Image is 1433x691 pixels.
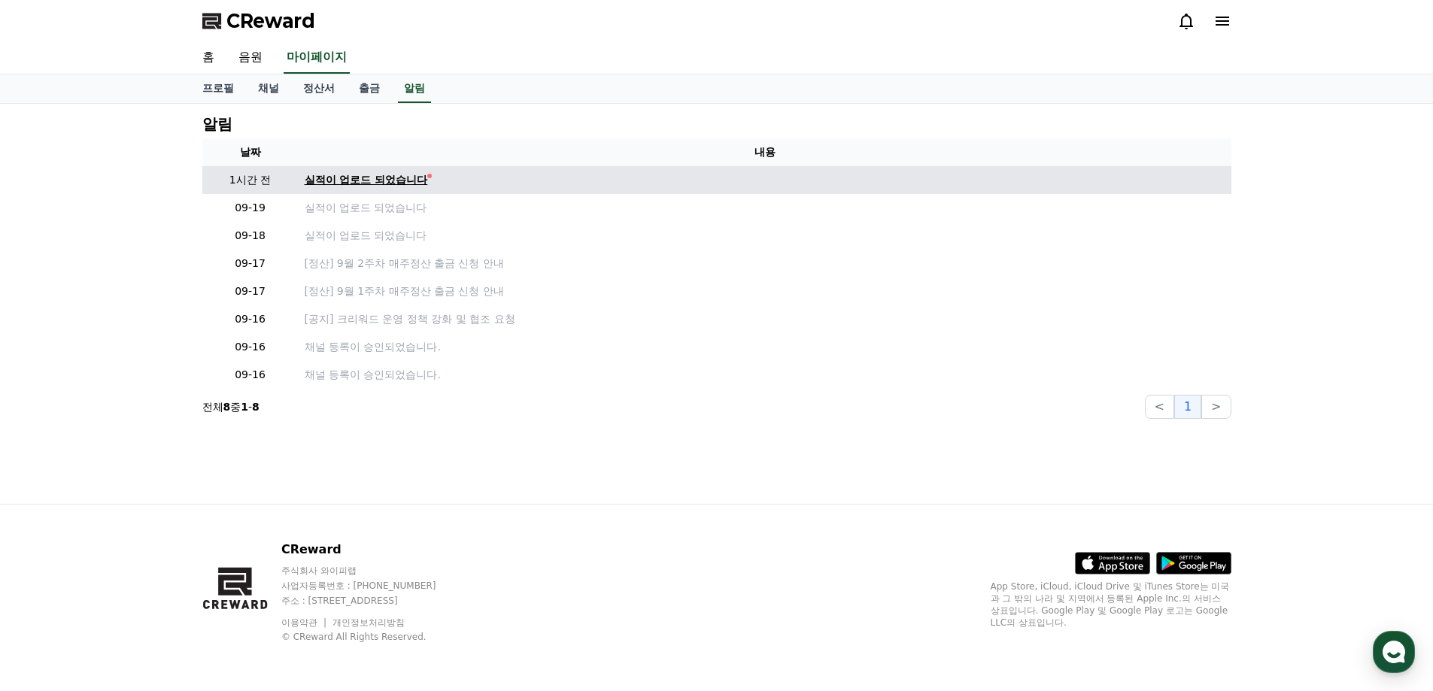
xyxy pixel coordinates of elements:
a: 개인정보처리방침 [332,617,405,628]
h4: 알림 [202,116,232,132]
strong: 8 [223,401,231,413]
p: 09-19 [208,200,293,216]
a: 출금 [347,74,392,103]
button: < [1145,395,1174,419]
button: > [1201,395,1231,419]
strong: 8 [252,401,260,413]
p: 09-18 [208,228,293,244]
p: 전체 중 - [202,399,260,414]
a: 채널 [246,74,291,103]
a: 정산서 [291,74,347,103]
a: [공지] 크리워드 운영 정책 강화 및 협조 요청 [305,311,1225,327]
div: 실적이 업로드 되었습니다 [305,172,428,188]
span: 설정 [232,499,250,511]
p: 채널 등록이 승인되었습니다. [305,367,1225,383]
p: 사업자등록번호 : [PHONE_NUMBER] [281,580,465,592]
p: CReward [281,541,465,559]
span: 대화 [138,500,156,512]
span: 홈 [47,499,56,511]
p: 주소 : [STREET_ADDRESS] [281,595,465,607]
p: 09-17 [208,256,293,271]
a: 음원 [226,42,275,74]
p: App Store, iCloud, iCloud Drive 및 iTunes Store는 미국과 그 밖의 나라 및 지역에서 등록된 Apple Inc.의 서비스 상표입니다. Goo... [991,580,1231,629]
p: © CReward All Rights Reserved. [281,631,465,643]
th: 날짜 [202,138,299,166]
span: CReward [226,9,315,33]
p: 09-16 [208,311,293,327]
a: CReward [202,9,315,33]
a: 대화 [99,477,194,514]
a: 마이페이지 [284,42,350,74]
p: 09-16 [208,339,293,355]
a: 이용약관 [281,617,329,628]
a: 실적이 업로드 되었습니다 [305,172,1225,188]
a: 실적이 업로드 되었습니다 [305,228,1225,244]
a: 홈 [190,42,226,74]
p: 채널 등록이 승인되었습니다. [305,339,1225,355]
p: 1시간 전 [208,172,293,188]
a: 홈 [5,477,99,514]
th: 내용 [299,138,1231,166]
p: 09-16 [208,367,293,383]
a: [정산] 9월 1주차 매주정산 출금 신청 안내 [305,283,1225,299]
a: 알림 [398,74,431,103]
strong: 1 [241,401,248,413]
a: 프로필 [190,74,246,103]
button: 1 [1174,395,1201,419]
a: [정산] 9월 2주차 매주정산 출금 신청 안내 [305,256,1225,271]
a: 실적이 업로드 되었습니다 [305,200,1225,216]
p: 09-17 [208,283,293,299]
p: 주식회사 와이피랩 [281,565,465,577]
a: 설정 [194,477,289,514]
